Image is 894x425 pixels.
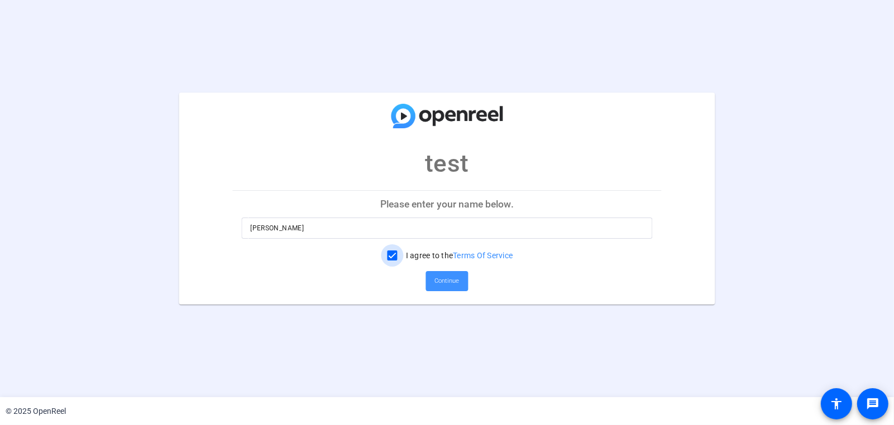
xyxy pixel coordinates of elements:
span: Continue [435,273,460,289]
img: company-logo [391,104,503,128]
div: © 2025 OpenReel [6,405,66,417]
a: Terms Of Service [453,251,513,260]
mat-icon: message [866,397,879,410]
mat-icon: accessibility [830,397,843,410]
button: Continue [426,271,468,291]
label: I agree to the [404,250,513,261]
input: Enter your name [250,221,644,235]
p: test [425,145,469,182]
p: Please enter your name below. [232,191,662,218]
